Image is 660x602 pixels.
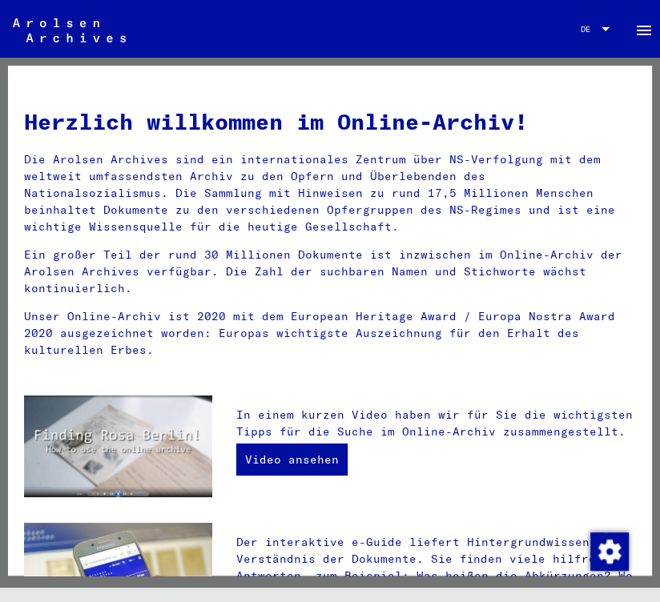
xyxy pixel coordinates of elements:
[236,534,636,601] p: Der interaktive e-Guide liefert Hintergrundwissen zum Verständnis der Dokumente. Sie finden viele...
[590,532,629,571] img: Zustimmung ändern
[24,105,636,138] h1: Herzlich willkommen im Online-Archiv!
[24,308,636,359] p: Unser Online-Archiv ist 2020 mit dem European Heritage Award / Europa Nostra Award 2020 ausgezeic...
[24,247,636,297] p: Ein großer Teil der rund 30 Millionen Dokumente ist inzwischen im Online-Archiv der Arolsen Archi...
[24,151,636,235] p: Die Arolsen Archives sind ein internationales Zentrum über NS-Verfolgung mit dem weltweit umfasse...
[236,407,636,440] p: In einem kurzen Video haben wir für Sie die wichtigsten Tipps für die Suche im Online-Archiv zusa...
[628,13,660,45] button: Toggle sidenav
[581,25,598,34] span: DE
[634,21,654,40] mat-icon: Side nav toggle icon
[236,443,348,476] a: Video ansehen
[24,395,212,498] img: video.jpg
[590,532,628,570] div: Zustimmung ändern
[13,18,126,42] img: Arolsen_neg.svg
